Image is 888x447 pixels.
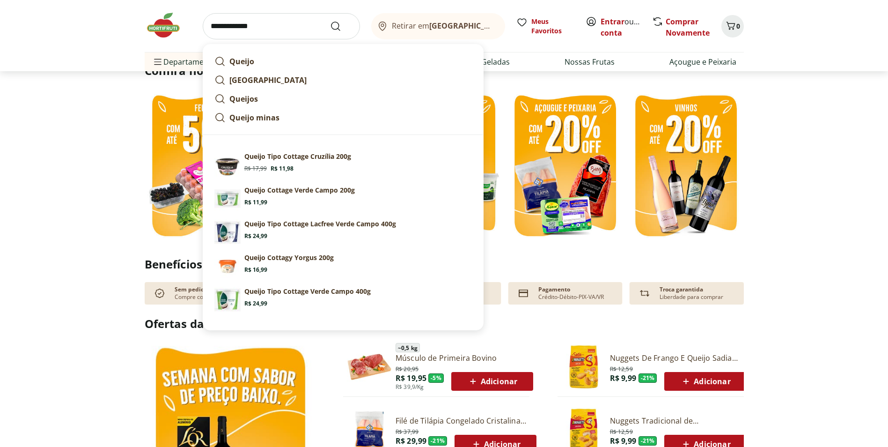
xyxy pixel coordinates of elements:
h2: Ofertas da Semana [145,316,744,332]
a: [GEOGRAPHIC_DATA] [211,71,476,89]
p: Queijo Tipo Cottage Verde Campo 400g [244,287,371,296]
span: R$ 9,99 [610,373,637,383]
a: Queijo [211,52,476,71]
img: vinhos [628,89,744,245]
span: R$ 24,99 [244,300,267,307]
p: Compre como preferir [175,293,233,301]
p: Pagamento [538,286,570,293]
span: Adicionar [467,376,517,387]
p: Liberdade para comprar [660,293,723,301]
button: Adicionar [451,372,533,391]
img: Principal [214,152,241,178]
span: ou [601,16,642,38]
p: Queijo Tipo Cottage Lacfree Verde Campo 400g [244,219,396,229]
span: 0 [736,22,740,30]
span: R$ 24,99 [244,232,267,240]
a: Nuggets Tradicional de [PERSON_NAME] - 300g [610,416,747,426]
span: ~ 0,5 kg [396,343,420,352]
img: Músculo de Primeira Bovino [347,344,392,389]
a: Queijo Cottagy Yorgus 200gQueijo Cottagy Yorgus 200gR$ 16,99 [211,249,476,283]
span: R$ 11,98 [271,165,294,172]
button: Menu [152,51,163,73]
strong: Queijo [229,56,254,67]
span: - 21 % [638,373,657,383]
span: Meus Favoritos [531,17,574,36]
p: Sem pedido mínimo [175,286,231,293]
a: Meus Favoritos [516,17,574,36]
span: R$ 12,59 [610,426,633,436]
img: Devolução [637,286,652,301]
h2: Benefícios! [145,258,744,271]
button: Retirar em[GEOGRAPHIC_DATA]/[GEOGRAPHIC_DATA] [371,13,505,39]
a: Queijo Cottage Lacfree Verde Campo 400gQueijo Tipo Cottage Lacfree Verde Campo 400gR$ 24,99 [211,216,476,249]
span: R$ 39,9/Kg [396,383,424,391]
a: Criar conta [601,16,652,38]
img: Queijo Cottage Tradicional Verde Campo 400g [214,287,241,313]
strong: Queijos [229,94,258,104]
a: Queijo Cottage Verde Campo 200gQueijo Cottage Verde Campo 200gR$ 11,99 [211,182,476,216]
a: Nossas Frutas [565,56,615,67]
a: Açougue e Peixaria [669,56,736,67]
img: Queijo Cottage Verde Campo 200g [214,186,241,212]
p: Queijo Cottagy Yorgus 200g [244,253,334,262]
a: Queijos [211,89,476,108]
a: Filé de Tilápia Congelado Cristalina 400g [396,416,536,426]
span: Departamentos [152,51,220,73]
span: R$ 37,99 [396,426,418,436]
img: Queijo Cottagy Yorgus 200g [214,253,241,279]
span: Adicionar [680,376,730,387]
span: - 21 % [428,436,447,446]
a: Nuggets De Frango E Queijo Sadia 300G [610,353,747,363]
span: - 5 % [428,373,444,383]
a: Queijo Cottage Tradicional Verde Campo 400gQueijo Tipo Cottage Verde Campo 400gR$ 24,99 [211,283,476,317]
button: Carrinho [721,15,744,37]
a: Comprar Novamente [666,16,710,38]
img: Nuggets de Frango e Queijo Sadia 300g [561,344,606,389]
p: Troca garantida [660,286,703,293]
a: Queijo minas [211,108,476,127]
b: [GEOGRAPHIC_DATA]/[GEOGRAPHIC_DATA] [429,21,587,31]
a: Entrar [601,16,624,27]
img: resfriados [507,89,623,245]
p: Queijo Cottage Verde Campo 200g [244,186,355,195]
a: Músculo de Primeira Bovino [396,353,533,363]
span: R$ 11,99 [244,199,267,206]
span: R$ 17,99 [244,165,267,172]
span: R$ 19,95 [396,373,426,383]
span: Retirar em [392,22,495,30]
span: - 21 % [638,436,657,446]
p: Queijo Tipo Cottage Cruzília 200g [244,152,351,161]
img: card [516,286,531,301]
input: search [203,13,360,39]
a: PrincipalQueijo Tipo Cottage Cruzília 200gR$ 17,99R$ 11,98 [211,148,476,182]
img: Hortifruti [145,11,191,39]
span: R$ 9,99 [610,436,637,446]
button: Submit Search [330,21,352,32]
strong: [GEOGRAPHIC_DATA] [229,75,307,85]
span: R$ 29,99 [396,436,426,446]
span: R$ 12,59 [610,364,633,373]
img: check [152,286,167,301]
span: R$ 20,95 [396,364,418,373]
button: Adicionar [664,372,746,391]
img: Queijo Cottage Lacfree Verde Campo 400g [214,219,241,246]
img: feira [145,89,261,245]
strong: Queijo minas [229,112,279,123]
span: R$ 16,99 [244,266,267,274]
p: Crédito-Débito-PIX-VA/VR [538,293,604,301]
